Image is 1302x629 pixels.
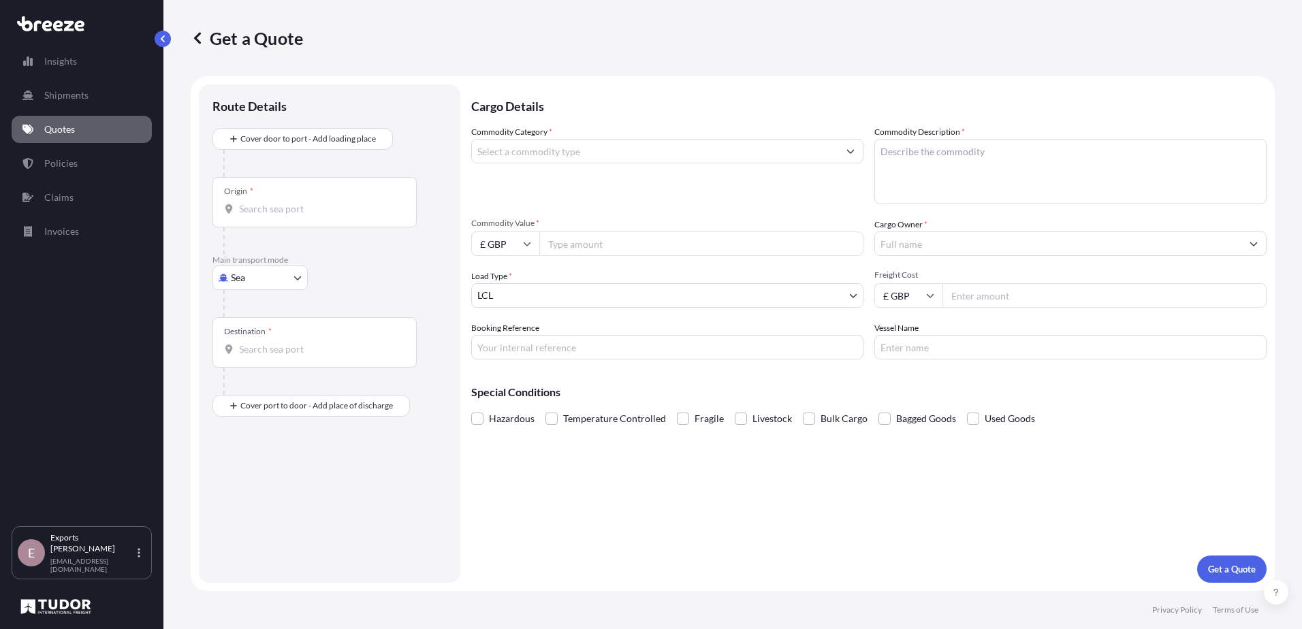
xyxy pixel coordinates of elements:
span: Used Goods [985,408,1035,429]
span: Load Type [471,270,512,283]
input: Your internal reference [471,335,863,359]
p: Claims [44,191,74,204]
label: Commodity Description [874,125,965,139]
p: Policies [44,157,78,170]
input: Select a commodity type [472,139,838,163]
span: Bagged Goods [896,408,956,429]
button: Show suggestions [838,139,863,163]
button: Cover door to port - Add loading place [212,128,393,150]
label: Cargo Owner [874,218,927,231]
span: Cover port to door - Add place of discharge [240,399,393,413]
button: Select transport [212,265,308,290]
span: Hazardous [489,408,535,429]
p: Invoices [44,225,79,238]
p: Get a Quote [191,27,303,49]
a: Privacy Policy [1152,604,1202,615]
p: Quotes [44,123,75,136]
p: Get a Quote [1208,562,1256,576]
button: Show suggestions [1241,231,1266,256]
label: Vessel Name [874,321,919,335]
p: Insights [44,54,77,68]
span: LCL [477,289,493,302]
span: Cover door to port - Add loading place [240,132,376,146]
input: Destination [239,342,400,356]
button: Get a Quote [1197,555,1267,583]
p: Special Conditions [471,387,1267,398]
input: Origin [239,202,400,216]
p: Main transport mode [212,255,447,265]
a: Quotes [12,116,152,143]
span: Freight Cost [874,270,1267,280]
a: Policies [12,150,152,177]
a: Shipments [12,82,152,109]
input: Type amount [539,231,863,256]
a: Claims [12,184,152,211]
input: Enter name [874,335,1267,359]
div: Destination [224,326,272,337]
button: Cover port to door - Add place of discharge [212,395,410,417]
input: Enter amount [942,283,1267,308]
a: Insights [12,48,152,75]
p: Shipments [44,88,89,102]
div: Origin [224,186,253,197]
span: Bulk Cargo [821,408,868,429]
input: Full name [875,231,1241,256]
a: Invoices [12,218,152,245]
span: Sea [231,271,245,285]
span: Livestock [752,408,792,429]
span: Commodity Value [471,218,863,229]
label: Booking Reference [471,321,539,335]
span: Fragile [695,408,724,429]
span: E [28,546,35,560]
p: [EMAIL_ADDRESS][DOMAIN_NAME] [50,557,135,573]
p: Route Details [212,98,287,114]
a: Terms of Use [1213,604,1258,615]
p: Exports [PERSON_NAME] [50,532,135,554]
button: LCL [471,283,863,308]
span: Temperature Controlled [563,408,666,429]
img: organization-logo [17,596,95,617]
p: Cargo Details [471,84,1267,125]
label: Commodity Category [471,125,552,139]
